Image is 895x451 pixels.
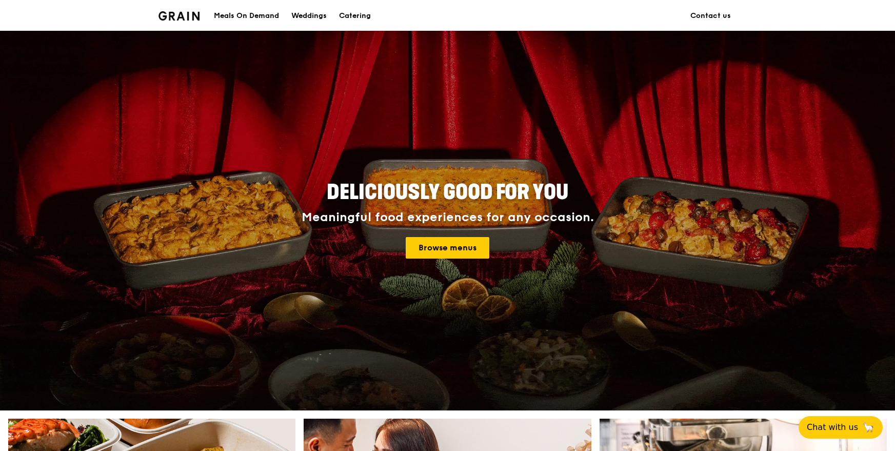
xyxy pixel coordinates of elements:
[406,237,489,259] a: Browse menus
[862,421,874,434] span: 🦙
[263,210,632,225] div: Meaningful food experiences for any occasion.
[339,1,371,31] div: Catering
[684,1,737,31] a: Contact us
[285,1,333,31] a: Weddings
[333,1,377,31] a: Catering
[158,11,200,21] img: Grain
[214,1,279,31] div: Meals On Demand
[807,421,858,434] span: Chat with us
[291,1,327,31] div: Weddings
[327,180,568,205] span: Deliciously good for you
[799,416,883,439] button: Chat with us🦙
